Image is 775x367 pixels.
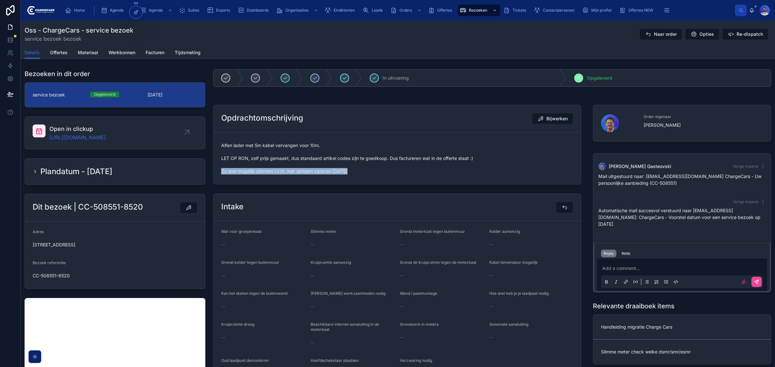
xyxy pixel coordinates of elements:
span: -- [489,241,493,248]
span: Eindklanten [334,8,355,13]
span: -- [400,272,404,279]
span: Exports [216,8,230,13]
img: App logo [26,5,55,15]
span: Bezoek referentie [33,260,66,265]
span: Home [74,8,85,13]
span: Grenst de kruipruimte tegen de meterkast [400,260,476,265]
span: CC-508551-8520 [33,273,197,279]
button: Opties [685,28,719,40]
span: Grondwerk in meters [400,322,439,327]
span: Vorige maand [733,199,758,204]
a: Suites [177,5,204,16]
span: Werkbonnen [108,49,135,56]
span: Alfen lader met 5m kabel vervangen voor 10m. LET OP RON, zelf prijs gemaakt, dus standaard artike... [221,142,573,174]
a: [URL][DOMAIN_NAME] [49,134,106,141]
a: Facturen [146,47,164,60]
a: Eindklanten [323,5,359,16]
span: Wat voor groepenkast [221,229,262,234]
span: -- [400,334,404,341]
span: Opties [699,31,714,37]
span: Slimme meter check welke dsmr/smr/esmr [601,349,763,355]
button: Bijwerken [532,113,573,124]
span: Order eigenaar [644,114,763,119]
div: Opgeleverd [94,92,115,97]
h2: Intake [221,202,243,212]
span: Leads [372,8,383,13]
a: Tickets [501,5,531,16]
button: Naar order [639,28,682,40]
span: Organisaties [285,8,308,13]
a: Orders [388,5,425,16]
span: -- [221,272,225,279]
span: Bezoeken [469,8,487,13]
button: Reply [601,250,616,257]
span: -- [489,272,493,279]
span: -- [311,339,315,346]
span: Wand / paalmontage [400,291,437,296]
a: Organisaties [274,5,321,16]
span: Materiaal [78,49,98,56]
span: Naar order [654,31,677,37]
a: Offertes NEW [617,5,658,16]
span: Hoofdschakelaar plaatsen [311,358,359,363]
span: Kelder aanwezig [489,229,520,234]
span: -- [311,303,315,310]
span: Oud laadpunt demonteren [221,358,269,363]
a: Werkbonnen [108,47,135,60]
span: Kruipruimte droog [221,322,254,327]
div: scrollable content [60,3,735,17]
span: [PERSON_NAME] [644,122,763,128]
span: Kruipruimte aanwezig [311,260,351,265]
span: Agenda [110,8,124,13]
span: Kabel binnendoor mogelijk [489,260,538,265]
a: Slimme meter check welke dsmr/smr/esmr [593,339,771,364]
span: Offertes [50,49,67,56]
a: service bezoekOpgeleverd[DATE] [25,83,205,107]
span: Open in clickup [49,124,106,134]
span: Slimme meter [311,229,336,234]
span: Hoe snel heb je je laadpaal nodig [489,291,549,296]
span: -- [489,334,493,341]
button: Note [619,250,633,257]
span: In uitvoering [383,75,409,81]
h2: Opdrachtomschrijving [221,113,303,123]
h1: Relevante draaiboek items [593,302,675,311]
span: Mijn profiel [591,8,612,13]
span: Adres [33,229,44,234]
span: Tickets [512,8,526,13]
div: Note [622,251,630,256]
span: Grenst kelder tegen buitenmuur [221,260,279,265]
span: -- [400,241,404,248]
span: Re-dispatch [737,31,763,37]
a: Bezoeken [458,5,500,16]
span: Verzwaring nodig [400,358,432,363]
a: Materiaal [78,47,98,60]
span: [STREET_ADDRESS] [33,242,197,248]
span: 7 [578,75,580,81]
a: Offertes [50,47,67,60]
span: Bijwerken [546,115,568,122]
a: Agenda [99,5,137,16]
span: [DATE] [148,92,197,98]
a: Open in clickup[URL][DOMAIN_NAME] [25,117,205,149]
a: Exports [205,5,234,16]
p: Mail uitgestuurd naar: [EMAIL_ADDRESS][DOMAIN_NAME] ChargeCars - Uw persoonlijke aanbieding (CC-5... [598,173,766,186]
h2: Dit bezoek | CC-508551-8520 [33,202,143,212]
h2: Plandatum - [DATE] [40,166,112,177]
span: -- [311,241,315,248]
span: Tijdsmeting [175,49,201,56]
span: Handleiding migratie Charge Cars [601,324,763,330]
a: Dashboards [236,5,273,16]
span: -- [221,303,225,310]
h1: Bezoeken in dit order [25,69,90,78]
span: Suites [188,8,199,13]
a: Contactpersonen [532,5,579,16]
span: Offertes NEW [628,8,653,13]
span: Grenst meterkast tegen buitenmuur [400,229,465,234]
span: -- [311,272,315,279]
a: Mijn profiel [580,5,616,16]
span: Gewenste aansluiting [489,322,528,327]
span: Details [25,49,40,56]
span: service bezoek [33,92,65,98]
h1: Oss - ChargeCars - service bezoek [25,26,133,35]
